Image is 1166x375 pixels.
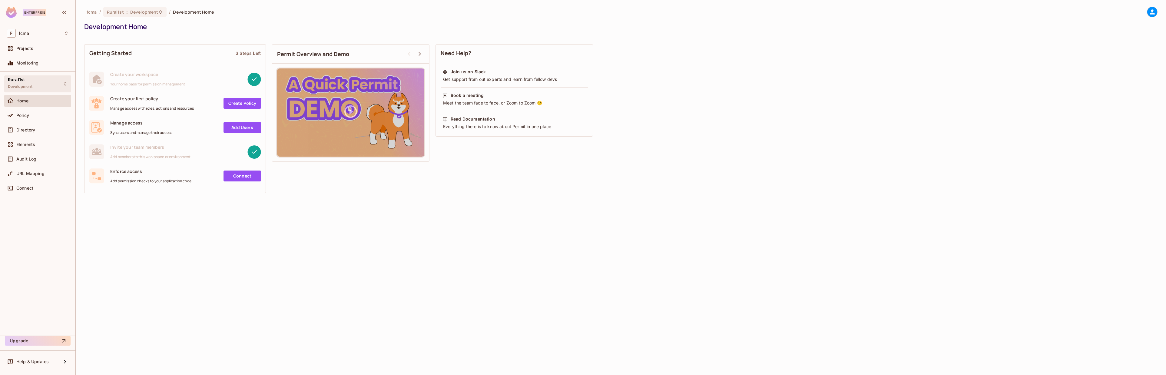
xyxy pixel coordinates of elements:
[277,50,349,58] span: Permit Overview and Demo
[451,69,486,75] div: Join us on Slack
[99,9,101,15] li: /
[8,77,25,82] span: Rural1st
[16,171,45,176] span: URL Mapping
[16,46,33,51] span: Projects
[126,10,128,15] span: :
[5,336,71,346] button: Upgrade
[89,49,132,57] span: Getting Started
[110,154,191,159] span: Add members to this workspace or environment
[16,113,29,118] span: Policy
[110,120,172,126] span: Manage access
[110,168,191,174] span: Enforce access
[16,157,36,161] span: Audit Log
[224,98,261,109] a: Create Policy
[224,171,261,181] a: Connect
[110,144,191,150] span: Invite your team members
[442,100,586,106] div: Meet the team face to face, or Zoom to Zoom 😉
[442,124,586,130] div: Everything there is to know about Permit in one place
[6,7,17,18] img: SReyMgAAAABJRU5ErkJggg==
[236,50,261,56] div: 3 Steps Left
[169,9,171,15] li: /
[451,92,484,98] div: Book a meeting
[16,359,49,364] span: Help & Updates
[23,9,46,16] div: Enterprise
[16,186,33,191] span: Connect
[16,61,39,65] span: Monitoring
[173,9,214,15] span: Development Home
[110,106,194,111] span: Manage access with roles, actions and resources
[130,9,158,15] span: Development
[16,142,35,147] span: Elements
[110,82,185,87] span: Your home base for permission management
[19,31,29,36] span: Workspace: fcma
[224,122,261,133] a: Add Users
[84,22,1154,31] div: Development Home
[110,96,194,101] span: Create your first policy
[110,179,191,184] span: Add permission checks to your application code
[87,9,97,15] span: the active workspace
[442,76,586,82] div: Get support from out experts and learn from fellow devs
[451,116,495,122] div: Read Documentation
[8,84,32,89] span: Development
[110,130,172,135] span: Sync users and manage their access
[107,9,124,15] span: Rural1st
[7,29,16,38] span: F
[110,71,185,77] span: Create your workspace
[16,98,29,103] span: Home
[16,128,35,132] span: Directory
[441,49,472,57] span: Need Help?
